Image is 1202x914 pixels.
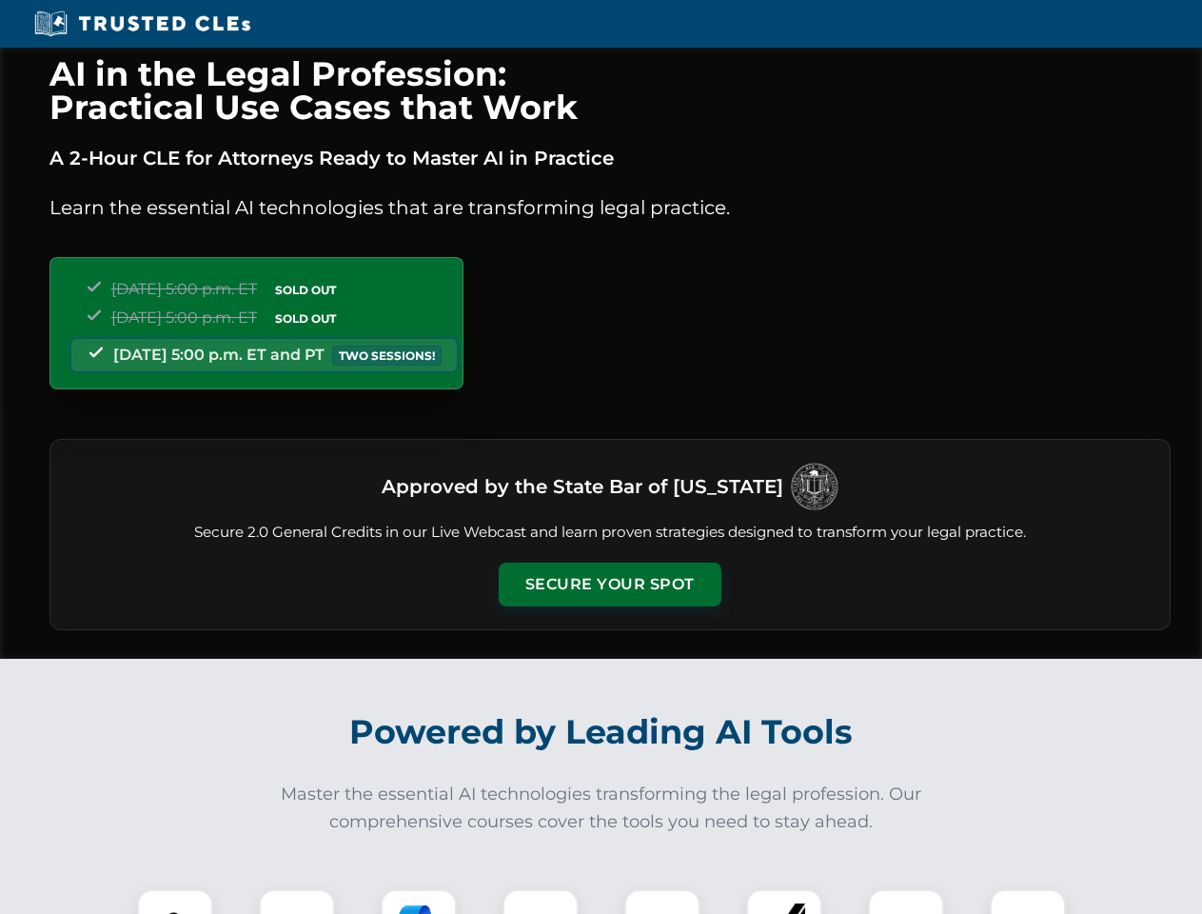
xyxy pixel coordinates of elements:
p: A 2-Hour CLE for Attorneys Ready to Master AI in Practice [49,143,1171,173]
h3: Approved by the State Bar of [US_STATE] [382,469,783,504]
span: SOLD OUT [268,280,343,300]
span: [DATE] 5:00 p.m. ET [111,280,257,298]
h1: AI in the Legal Profession: Practical Use Cases that Work [49,57,1171,124]
p: Learn the essential AI technologies that are transforming legal practice. [49,192,1171,223]
img: Logo [791,463,838,510]
img: Trusted CLEs [29,10,256,38]
p: Master the essential AI technologies transforming the legal profession. Our comprehensive courses... [268,781,935,836]
span: SOLD OUT [268,308,343,328]
button: Secure Your Spot [499,563,721,606]
h2: Powered by Leading AI Tools [74,699,1129,765]
span: [DATE] 5:00 p.m. ET [111,308,257,327]
p: Secure 2.0 General Credits in our Live Webcast and learn proven strategies designed to transform ... [73,522,1147,544]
